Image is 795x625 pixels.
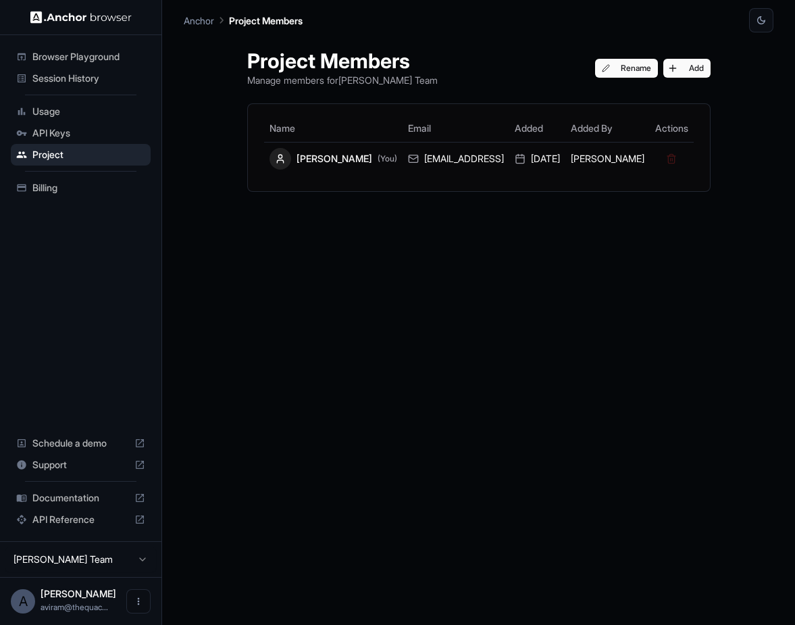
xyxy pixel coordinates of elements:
[126,589,151,614] button: Open menu
[184,13,303,28] nav: breadcrumb
[229,14,303,28] p: Project Members
[403,115,509,142] th: Email
[11,68,151,89] div: Session History
[247,73,438,87] p: Manage members for [PERSON_NAME] Team
[30,11,132,24] img: Anchor Logo
[41,588,116,599] span: Aviram Roisman
[32,491,129,505] span: Documentation
[184,14,214,28] p: Anchor
[650,115,694,142] th: Actions
[11,144,151,166] div: Project
[11,487,151,509] div: Documentation
[32,148,145,161] span: Project
[11,101,151,122] div: Usage
[32,513,129,526] span: API Reference
[32,50,145,64] span: Browser Playground
[32,72,145,85] span: Session History
[11,589,35,614] div: A
[11,177,151,199] div: Billing
[41,602,108,612] span: aviram@thequack.ai
[270,148,397,170] div: [PERSON_NAME]
[11,46,151,68] div: Browser Playground
[11,509,151,530] div: API Reference
[32,126,145,140] span: API Keys
[32,105,145,118] span: Usage
[565,142,650,175] td: [PERSON_NAME]
[509,115,565,142] th: Added
[32,436,129,450] span: Schedule a demo
[565,115,650,142] th: Added By
[11,432,151,454] div: Schedule a demo
[32,181,145,195] span: Billing
[595,59,658,78] button: Rename
[408,152,504,166] div: [EMAIL_ADDRESS]
[378,153,397,164] span: (You)
[663,59,711,78] button: Add
[515,152,560,166] div: [DATE]
[247,49,438,73] h1: Project Members
[32,458,129,472] span: Support
[11,454,151,476] div: Support
[11,122,151,144] div: API Keys
[264,115,403,142] th: Name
